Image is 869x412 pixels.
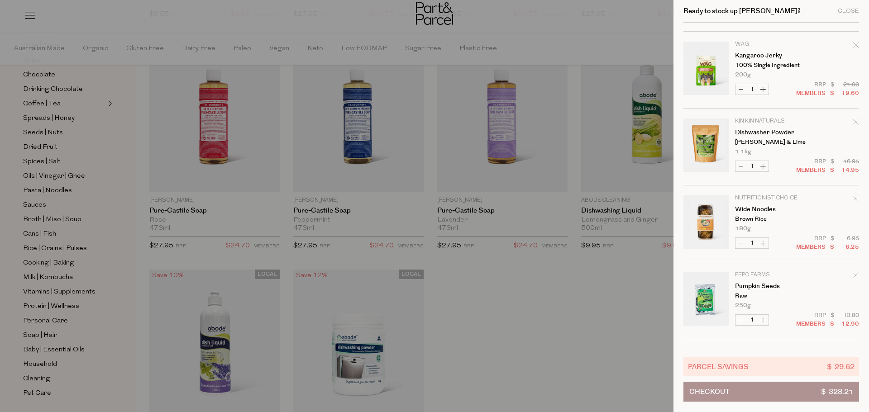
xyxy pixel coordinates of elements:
div: Remove Kangaroo Jerky [853,40,859,52]
p: Raw [735,293,805,299]
div: Remove Dishwasher Powder [853,117,859,129]
span: 200g [735,72,751,78]
span: $ 328.21 [821,382,853,401]
span: 250g [735,303,751,308]
p: Kin Kin Naturals [735,118,805,124]
div: Remove Pumpkin Seeds [853,271,859,283]
button: Checkout$ 328.21 [683,382,859,402]
input: QTY Wide Noodles [746,238,758,248]
a: Pumpkin Seeds [735,283,805,289]
span: Parcel Savings [688,361,749,372]
a: Wide Noodles [735,206,805,213]
p: Pepo Farms [735,272,805,278]
span: 1.1kg [735,149,751,155]
a: Dishwasher Powder [735,129,805,136]
p: 100% Single Ingredient [735,62,805,68]
p: Nutritionist Choice [735,195,805,201]
span: Checkout [689,382,730,401]
p: Brown Rice [735,216,805,222]
h2: Ready to stock up [PERSON_NAME]? [683,8,801,14]
a: Kangaroo Jerky [735,52,805,59]
span: 180g [735,226,751,232]
input: QTY Kangaroo Jerky [746,84,758,95]
span: $ 29.62 [827,361,855,372]
input: QTY Dishwasher Powder [746,161,758,171]
div: Close [838,8,859,14]
p: [PERSON_NAME] & Lime [735,139,805,145]
input: QTY Pumpkin Seeds [746,315,758,325]
div: Remove Wide Noodles [853,194,859,206]
p: WAG [735,42,805,47]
